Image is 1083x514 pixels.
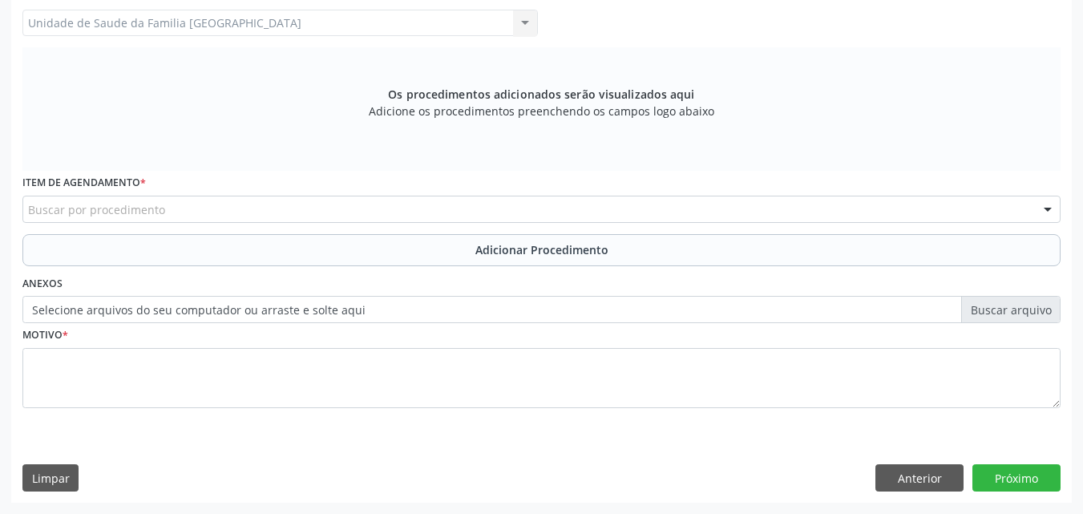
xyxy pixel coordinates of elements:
button: Adicionar Procedimento [22,234,1061,266]
span: Adicione os procedimentos preenchendo os campos logo abaixo [369,103,714,119]
button: Anterior [875,464,964,492]
button: Próximo [972,464,1061,492]
label: Item de agendamento [22,171,146,196]
label: Anexos [22,272,63,297]
span: Buscar por procedimento [28,201,165,218]
span: Os procedimentos adicionados serão visualizados aqui [388,86,694,103]
span: Adicionar Procedimento [475,241,608,258]
label: Motivo [22,323,68,348]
